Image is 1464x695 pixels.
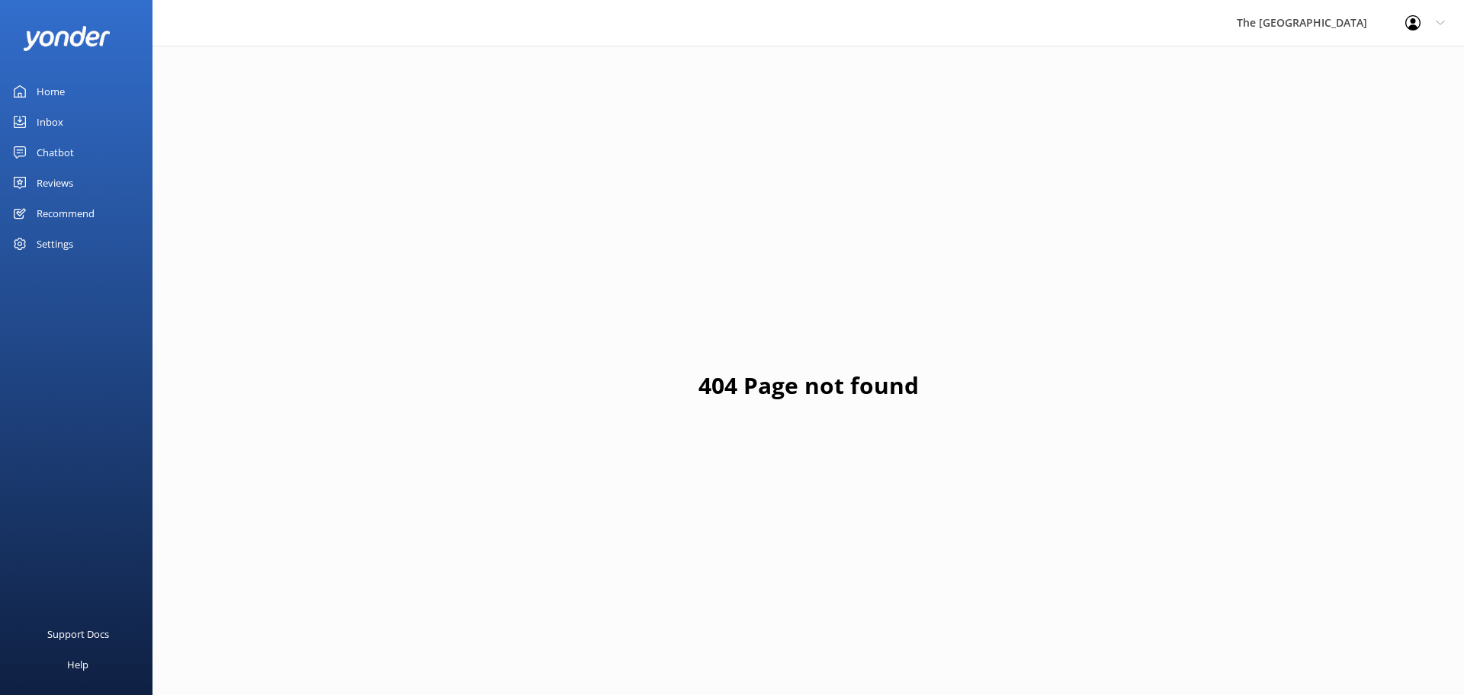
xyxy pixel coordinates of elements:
[37,137,74,168] div: Chatbot
[37,168,73,198] div: Reviews
[37,76,65,107] div: Home
[37,198,95,229] div: Recommend
[67,649,88,680] div: Help
[47,619,109,649] div: Support Docs
[23,26,111,51] img: yonder-white-logo.png
[37,229,73,259] div: Settings
[698,367,919,404] h1: 404 Page not found
[37,107,63,137] div: Inbox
